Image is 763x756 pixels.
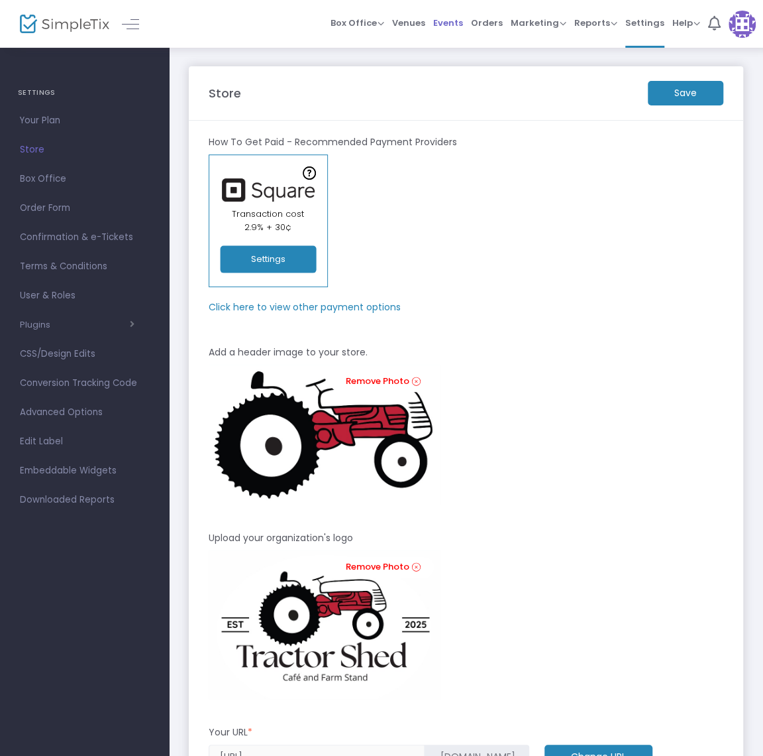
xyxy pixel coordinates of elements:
[215,178,321,202] img: square.png
[672,17,700,29] span: Help
[330,557,434,578] a: Remove Photo
[232,208,304,220] span: Transaction cost
[209,346,368,359] m-panel-subtitle: Add a header image to your store.
[20,404,149,421] span: Advanced Options
[20,287,149,304] span: User & Roles
[433,6,463,40] span: Events
[303,166,316,180] img: question-mark
[18,80,151,106] h4: SETTINGS
[209,300,401,314] m-panel-subtitle: Click here to view other payment options
[20,258,149,275] span: Terms & Conditions
[471,6,503,40] span: Orders
[209,135,457,149] m-panel-subtitle: How To Get Paid - Recommended Payment Providers
[20,491,149,509] span: Downloaded Reports
[209,84,241,102] m-panel-title: Store
[20,229,149,246] span: Confirmation & e-Tickets
[20,462,149,479] span: Embeddable Widgets
[574,17,617,29] span: Reports
[330,371,434,392] a: Remove Photo
[20,375,149,392] span: Conversion Tracking Code
[209,550,440,699] img: TractorLogo.jpg
[511,17,566,29] span: Marketing
[209,365,440,505] img: TractorOnly.jpg
[20,200,149,217] span: Order Form
[20,141,149,158] span: Store
[625,6,664,40] span: Settings
[20,346,149,363] span: CSS/Design Edits
[20,112,149,129] span: Your Plan
[648,81,723,105] m-button: Save
[20,433,149,450] span: Edit Label
[220,246,316,273] button: Settings
[244,221,291,233] span: 2.9% + 30¢
[20,320,134,330] button: Plugins
[20,170,149,188] span: Box Office
[392,6,425,40] span: Venues
[209,531,353,545] m-panel-subtitle: Upload your organization's logo
[209,725,252,739] m-panel-subtitle: Your URL
[331,17,384,29] span: Box Office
